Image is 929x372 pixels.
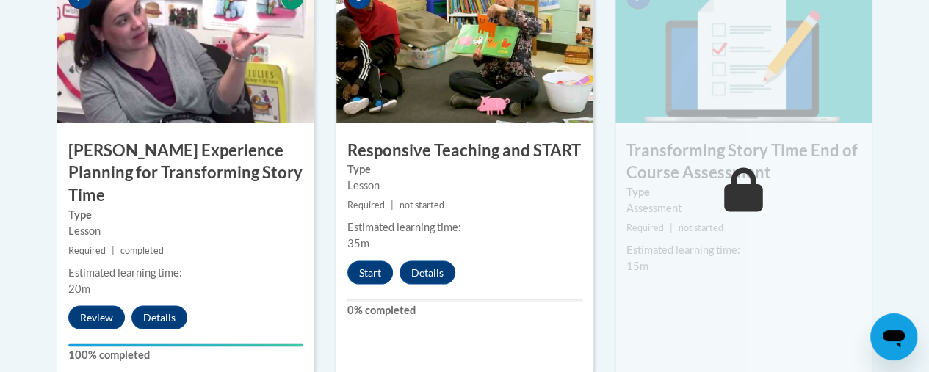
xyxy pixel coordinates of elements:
[670,222,673,233] span: |
[112,244,115,255] span: |
[68,206,303,222] label: Type
[626,222,664,233] span: Required
[68,346,303,362] label: 100% completed
[68,264,303,280] div: Estimated learning time:
[347,260,393,284] button: Start
[347,236,369,249] span: 35m
[347,302,582,318] label: 0% completed
[626,200,861,216] div: Assessment
[68,282,90,294] span: 20m
[68,343,303,346] div: Your progress
[131,305,187,329] button: Details
[68,244,106,255] span: Required
[347,161,582,177] label: Type
[336,139,593,161] h3: Responsive Teaching and START
[57,139,314,206] h3: [PERSON_NAME] Experience Planning for Transforming Story Time
[400,199,444,210] span: not started
[391,199,394,210] span: |
[626,183,861,200] label: Type
[626,241,861,258] div: Estimated learning time:
[679,222,723,233] span: not started
[120,244,164,255] span: completed
[347,177,582,193] div: Lesson
[68,222,303,238] div: Lesson
[615,139,872,184] h3: Transforming Story Time End of Course Assessment
[347,219,582,235] div: Estimated learning time:
[68,305,125,329] button: Review
[400,260,455,284] button: Details
[626,259,648,271] span: 15m
[347,199,385,210] span: Required
[870,313,917,360] iframe: Button to launch messaging window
